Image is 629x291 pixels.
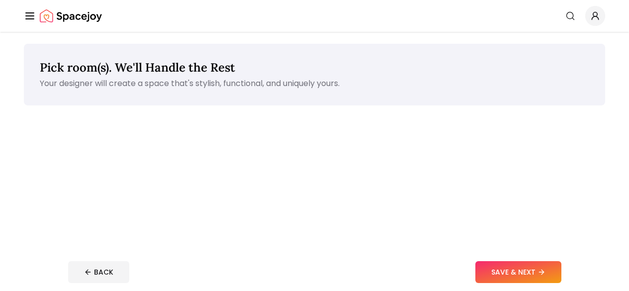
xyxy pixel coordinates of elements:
span: Pick room(s). We'll Handle the Rest [40,60,235,75]
img: Spacejoy Logo [40,6,102,26]
button: BACK [68,261,129,283]
button: SAVE & NEXT [475,261,561,283]
a: Spacejoy [40,6,102,26]
p: Your designer will create a space that's stylish, functional, and uniquely yours. [40,78,589,90]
